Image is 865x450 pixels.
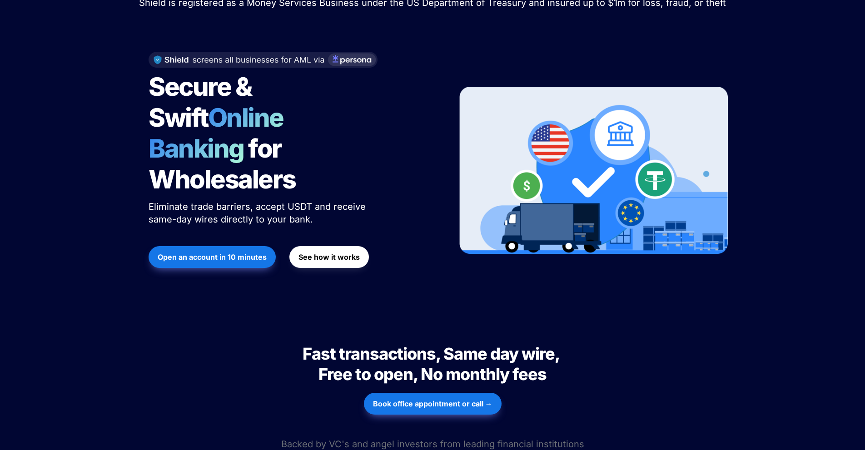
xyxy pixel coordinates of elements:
strong: See how it works [298,252,360,262]
a: Open an account in 10 minutes [149,242,276,272]
span: Online Banking [149,102,293,164]
span: Fast transactions, Same day wire, Free to open, No monthly fees [303,344,562,384]
a: Book office appointment or call → [364,388,502,419]
button: Book office appointment or call → [364,393,502,415]
span: Eliminate trade barriers, accept USDT and receive same-day wires directly to your bank. [149,201,368,225]
strong: Open an account in 10 minutes [158,252,267,262]
button: See how it works [289,246,369,268]
span: Secure & Swift [149,71,256,133]
button: Open an account in 10 minutes [149,246,276,268]
a: See how it works [289,242,369,272]
span: for Wholesalers [149,133,296,195]
span: Backed by VC's and angel investors from leading financial institutions [281,439,584,450]
strong: Book office appointment or call → [373,399,492,408]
